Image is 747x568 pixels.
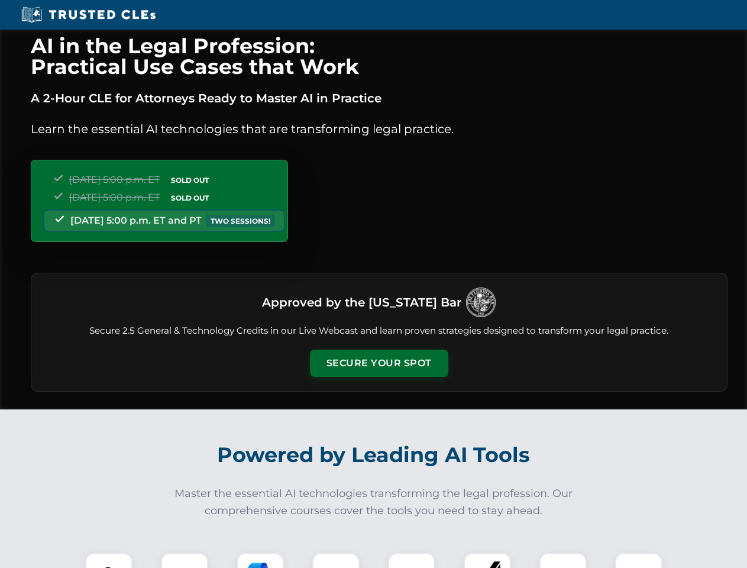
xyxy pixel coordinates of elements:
p: Learn the essential AI technologies that are transforming legal practice. [31,120,727,138]
button: Secure Your Spot [310,350,448,377]
p: Master the essential AI technologies transforming the legal profession. Our comprehensive courses... [167,485,581,519]
span: SOLD OUT [167,192,213,204]
p: Secure 2.5 General & Technology Credits in our Live Webcast and learn proven strategies designed ... [46,324,713,338]
span: SOLD OUT [167,174,213,186]
span: [DATE] 5:00 p.m. ET [69,174,160,185]
p: A 2-Hour CLE for Attorneys Ready to Master AI in Practice [31,89,727,108]
span: [DATE] 5:00 p.m. ET [69,192,160,203]
h1: AI in the Legal Profession: Practical Use Cases that Work [31,35,727,77]
h3: Approved by the [US_STATE] Bar [262,292,461,313]
img: Trusted CLEs [18,6,159,24]
h2: Powered by Leading AI Tools [46,434,701,476]
img: Logo [466,288,496,317]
